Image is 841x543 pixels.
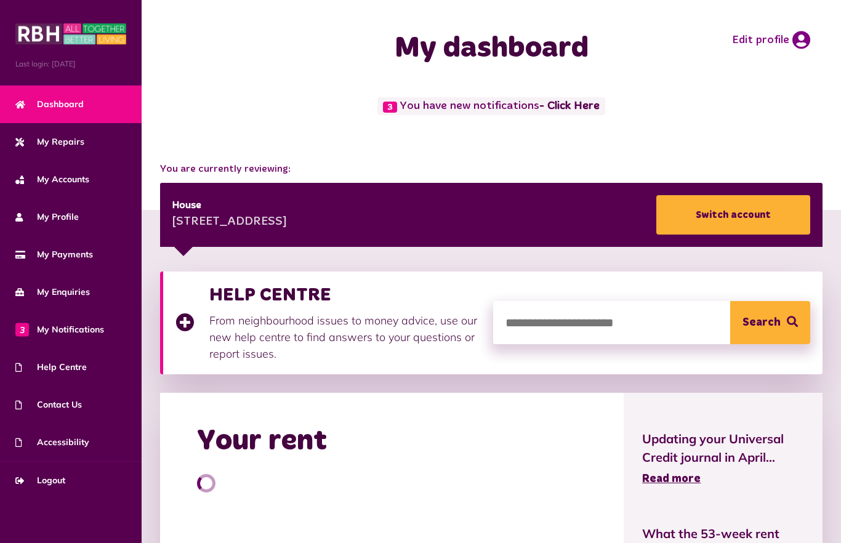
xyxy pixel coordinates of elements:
span: Logout [15,474,65,487]
span: You have new notifications [377,97,605,115]
a: Edit profile [732,31,810,49]
span: My Repairs [15,135,84,148]
img: MyRBH [15,22,126,46]
a: Switch account [656,195,810,235]
span: Dashboard [15,98,84,111]
span: My Notifications [15,323,104,336]
div: [STREET_ADDRESS] [172,213,287,231]
span: Read more [642,473,701,485]
h3: HELP CENTRE [209,284,481,306]
span: 3 [15,323,29,336]
button: Search [730,301,810,344]
span: My Enquiries [15,286,90,299]
span: Accessibility [15,436,89,449]
span: Last login: [DATE] [15,58,126,70]
span: Contact Us [15,398,82,411]
a: Updating your Universal Credit journal in April... Read more [642,430,804,488]
span: Updating your Universal Credit journal in April... [642,430,804,467]
span: 3 [383,102,397,113]
h2: Your rent [197,424,327,459]
span: My Profile [15,211,79,223]
span: Help Centre [15,361,87,374]
a: - Click Here [539,101,600,112]
div: House [172,198,287,213]
span: My Accounts [15,173,89,186]
span: You are currently reviewing: [160,162,823,177]
p: From neighbourhood issues to money advice, use our new help centre to find answers to your questi... [209,312,481,362]
span: My Payments [15,248,93,261]
span: Search [742,301,781,344]
h1: My dashboard [329,31,654,66]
